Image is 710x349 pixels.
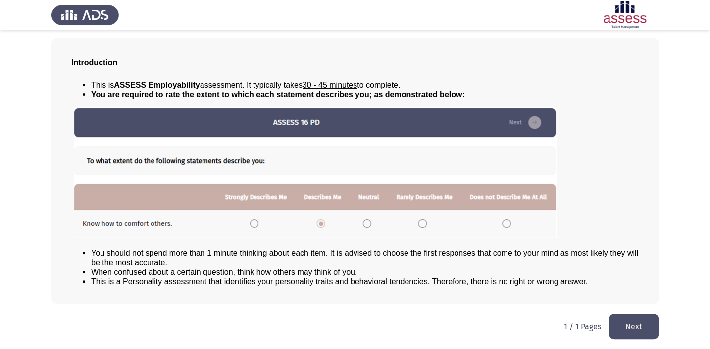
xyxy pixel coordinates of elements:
p: 1 / 1 Pages [564,322,601,331]
span: You should not spend more than 1 minute thinking about each item. It is advised to choose the fir... [91,249,638,267]
img: Assessment logo of ASSESS Employability - EBI [591,1,659,29]
span: Introduction [71,58,117,67]
button: load next page [609,314,659,339]
img: Assess Talent Management logo [51,1,119,29]
span: When confused about a certain question, think how others may think of you. [91,268,357,276]
span: You are required to rate the extent to which each statement describes you; as demonstrated below: [91,90,465,99]
span: This is a Personality assessment that identifies your personality traits and behavioral tendencie... [91,277,588,286]
span: This is assessment. It typically takes to complete. [91,81,400,89]
u: 30 - 45 minutes [303,81,357,89]
b: ASSESS Employability [114,81,200,89]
